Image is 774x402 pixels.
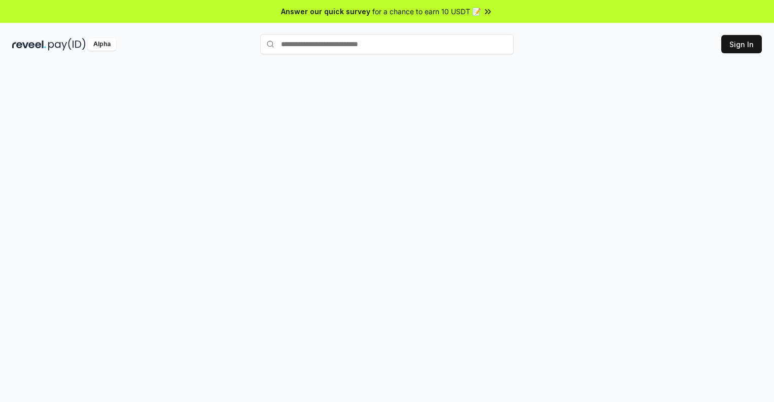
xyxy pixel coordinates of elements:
[372,6,481,17] span: for a chance to earn 10 USDT 📝
[281,6,370,17] span: Answer our quick survey
[12,38,46,51] img: reveel_dark
[48,38,86,51] img: pay_id
[721,35,762,53] button: Sign In
[88,38,116,51] div: Alpha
